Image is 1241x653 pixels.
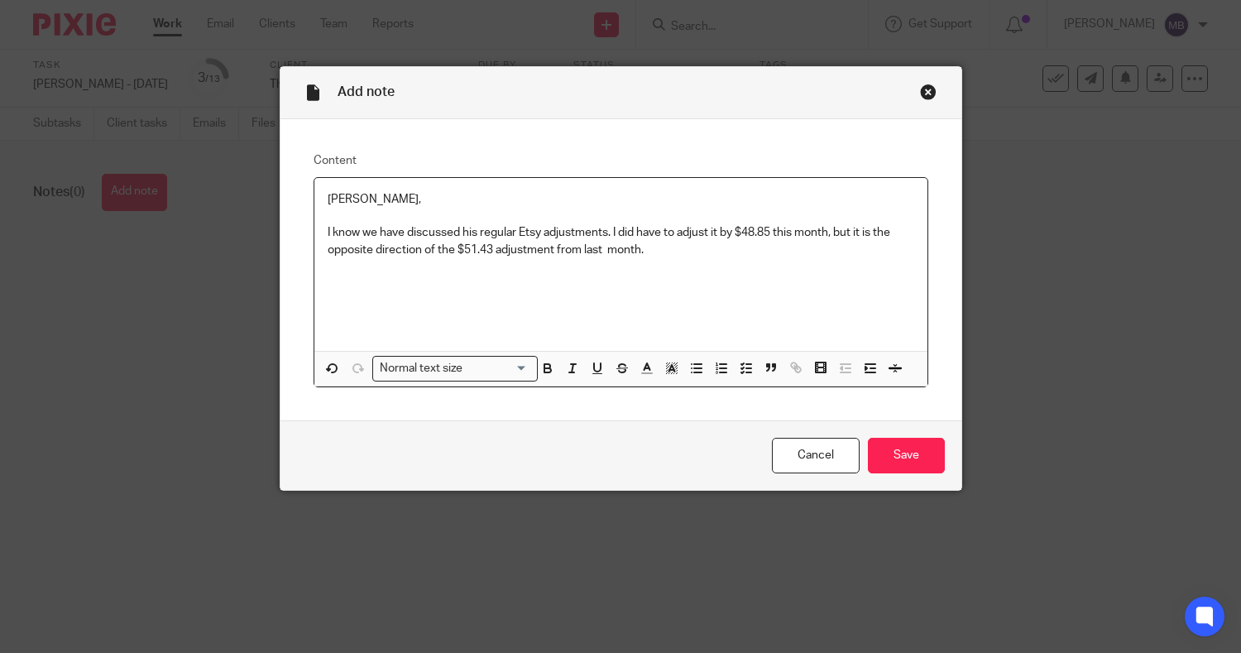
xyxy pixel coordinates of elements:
[328,224,914,258] p: I know we have discussed his regular Etsy adjustments. I did have to adjust it by $48.85 this mon...
[868,438,945,473] input: Save
[314,152,928,169] label: Content
[376,360,467,377] span: Normal text size
[920,84,937,100] div: Close this dialog window
[328,191,914,208] p: [PERSON_NAME],
[372,356,538,382] div: Search for option
[467,360,527,377] input: Search for option
[772,438,860,473] a: Cancel
[338,85,395,98] span: Add note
